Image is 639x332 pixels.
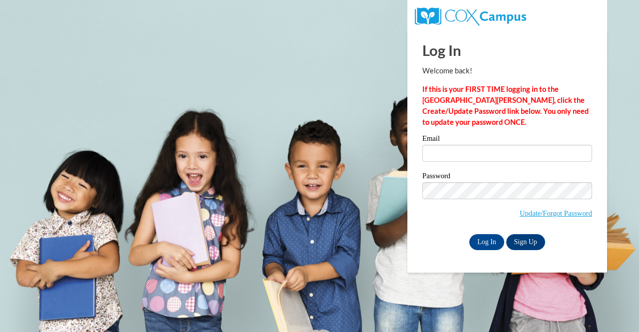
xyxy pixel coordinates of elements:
[506,234,545,250] a: Sign Up
[469,234,504,250] input: Log In
[422,40,592,60] h1: Log In
[520,209,592,217] a: Update/Forgot Password
[415,7,526,25] img: COX Campus
[422,172,592,182] label: Password
[422,135,592,145] label: Email
[422,65,592,76] p: Welcome back!
[415,11,526,20] a: COX Campus
[422,85,589,126] strong: If this is your FIRST TIME logging in to the [GEOGRAPHIC_DATA][PERSON_NAME], click the Create/Upd...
